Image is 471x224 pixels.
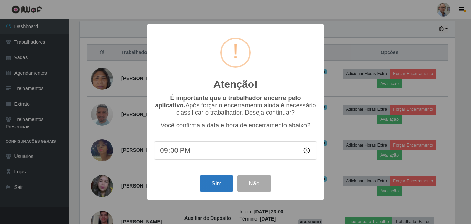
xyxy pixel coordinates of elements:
[155,95,301,109] b: É importante que o trabalhador encerre pelo aplicativo.
[237,175,271,192] button: Não
[154,122,317,129] p: Você confirma a data e hora de encerramento abaixo?
[200,175,233,192] button: Sim
[154,95,317,116] p: Após forçar o encerramento ainda é necessário classificar o trabalhador. Deseja continuar?
[213,78,258,90] h2: Atenção!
